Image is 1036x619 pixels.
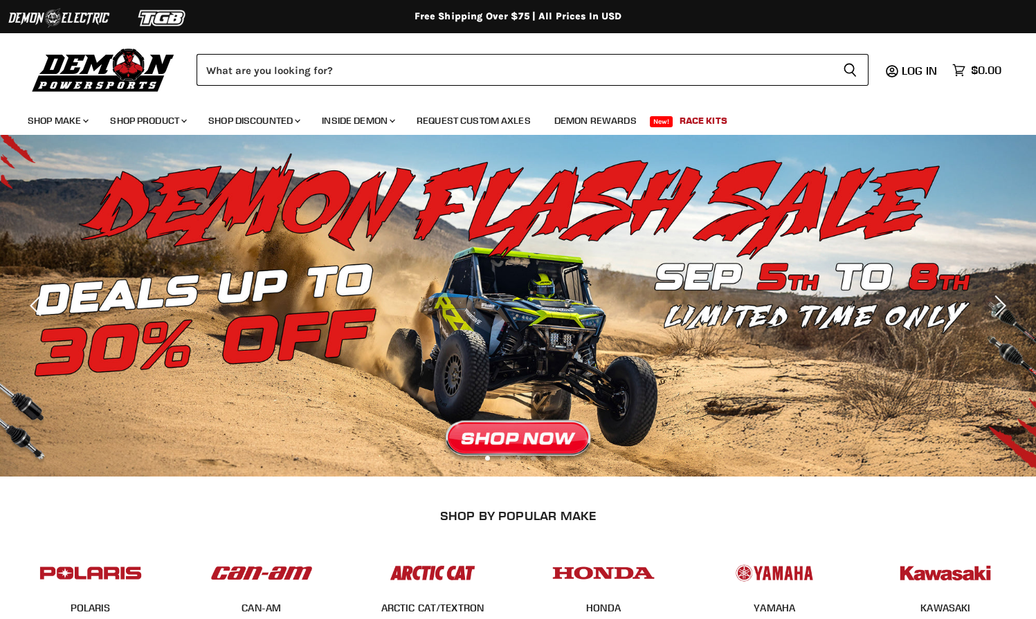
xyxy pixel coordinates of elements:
[531,456,536,461] li: Page dot 4
[754,602,795,616] span: YAMAHA
[549,552,657,594] img: POPULAR_MAKE_logo_4_4923a504-4bac-4306-a1be-165a52280178.jpg
[485,456,490,461] li: Page dot 1
[208,552,316,594] img: POPULAR_MAKE_logo_1_adc20308-ab24-48c4-9fac-e3c1a623d575.jpg
[832,54,869,86] button: Search
[984,292,1012,320] button: Next
[71,602,111,616] span: POLARIS
[720,552,828,594] img: POPULAR_MAKE_logo_5_20258e7f-293c-4aac-afa8-159eaa299126.jpg
[516,456,520,461] li: Page dot 3
[100,107,195,135] a: Shop Product
[197,54,832,86] input: Search
[500,456,505,461] li: Page dot 2
[242,602,281,616] span: CAN-AM
[586,602,621,614] a: HONDA
[197,54,869,86] form: Product
[381,602,484,616] span: ARCTIC CAT/TEXTRON
[920,602,970,614] a: KAWASAKI
[669,107,738,135] a: Race Kits
[381,602,484,614] a: ARCTIC CAT/TEXTRON
[754,602,795,614] a: YAMAHA
[546,456,551,461] li: Page dot 5
[902,64,937,77] span: Log in
[971,64,1001,77] span: $0.00
[71,602,111,614] a: POLARIS
[198,107,309,135] a: Shop Discounted
[7,5,111,31] img: Demon Electric Logo 2
[37,552,145,594] img: POPULAR_MAKE_logo_2_dba48cf1-af45-46d4-8f73-953a0f002620.jpg
[586,602,621,616] span: HONDA
[28,45,179,94] img: Demon Powersports
[650,116,673,127] span: New!
[544,107,647,135] a: Demon Rewards
[945,60,1008,80] a: $0.00
[17,107,97,135] a: Shop Make
[896,64,945,77] a: Log in
[379,552,487,594] img: POPULAR_MAKE_logo_3_027535af-6171-4c5e-a9bc-f0eccd05c5d6.jpg
[311,107,403,135] a: Inside Demon
[17,101,998,135] ul: Main menu
[891,552,999,594] img: POPULAR_MAKE_logo_6_76e8c46f-2d1e-4ecc-b320-194822857d41.jpg
[24,292,52,320] button: Previous
[111,5,215,31] img: TGB Logo 2
[242,602,281,614] a: CAN-AM
[17,508,1019,523] h2: SHOP BY POPULAR MAKE
[406,107,541,135] a: Request Custom Axles
[920,602,970,616] span: KAWASAKI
